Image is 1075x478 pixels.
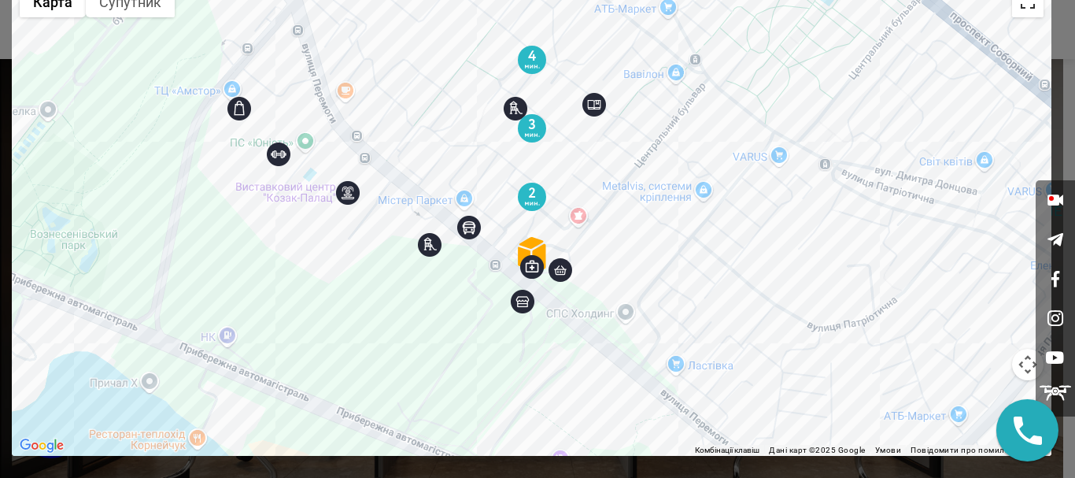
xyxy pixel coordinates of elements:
button: Комбінації клавіш [695,445,759,456]
button: Налаштування камери на Картах [1012,349,1044,380]
a: Умови [875,446,901,454]
a: Повідомити про помилку на карті [911,446,1047,454]
span: Дані карт ©2025 Google [769,446,866,454]
img: Google [16,435,68,456]
a: Відкрити цю область на Картах Google (відкриється нове вікно) [16,435,68,456]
